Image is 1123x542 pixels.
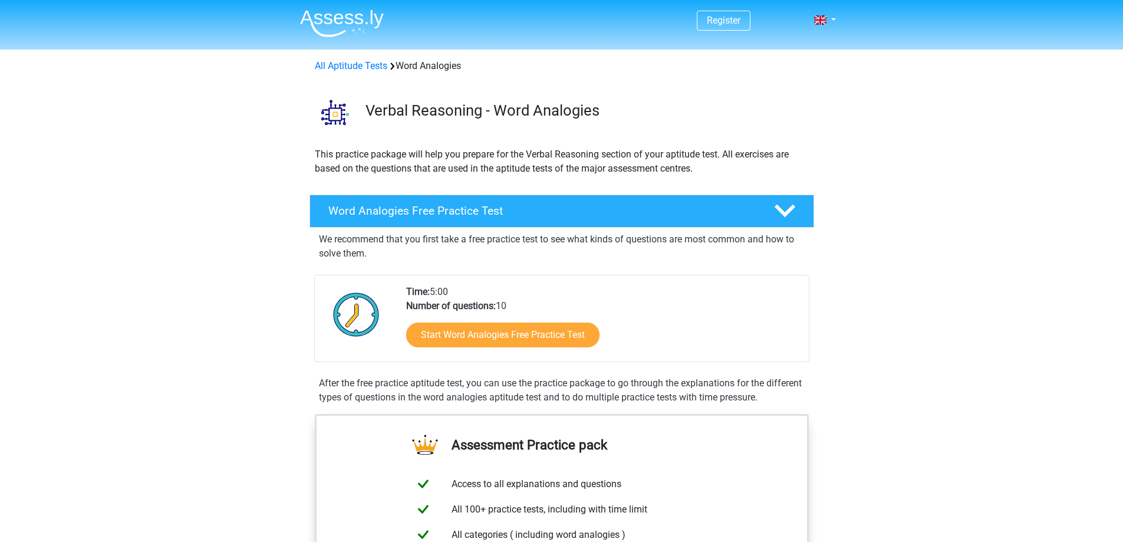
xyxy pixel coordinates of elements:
a: Register [707,15,740,26]
h3: Verbal Reasoning - Word Analogies [365,101,805,120]
p: This practice package will help you prepare for the Verbal Reasoning section of your aptitude tes... [315,147,809,176]
img: Clock [327,285,386,344]
a: Start Word Analogies Free Practice Test [406,323,600,347]
div: After the free practice aptitude test, you can use the practice package to go through the explana... [314,376,809,405]
div: 5:00 10 [397,285,808,362]
b: Time: [406,286,430,297]
div: Word Analogies [310,59,814,73]
p: We recommend that you first take a free practice test to see what kinds of questions are most com... [319,232,805,261]
img: Assessly [300,9,384,37]
b: Number of questions: [406,300,496,311]
a: Word Analogies Free Practice Test [305,195,819,228]
h4: Word Analogies Free Practice Test [328,204,755,218]
a: All Aptitude Tests [315,60,387,71]
img: word analogies [310,87,360,137]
